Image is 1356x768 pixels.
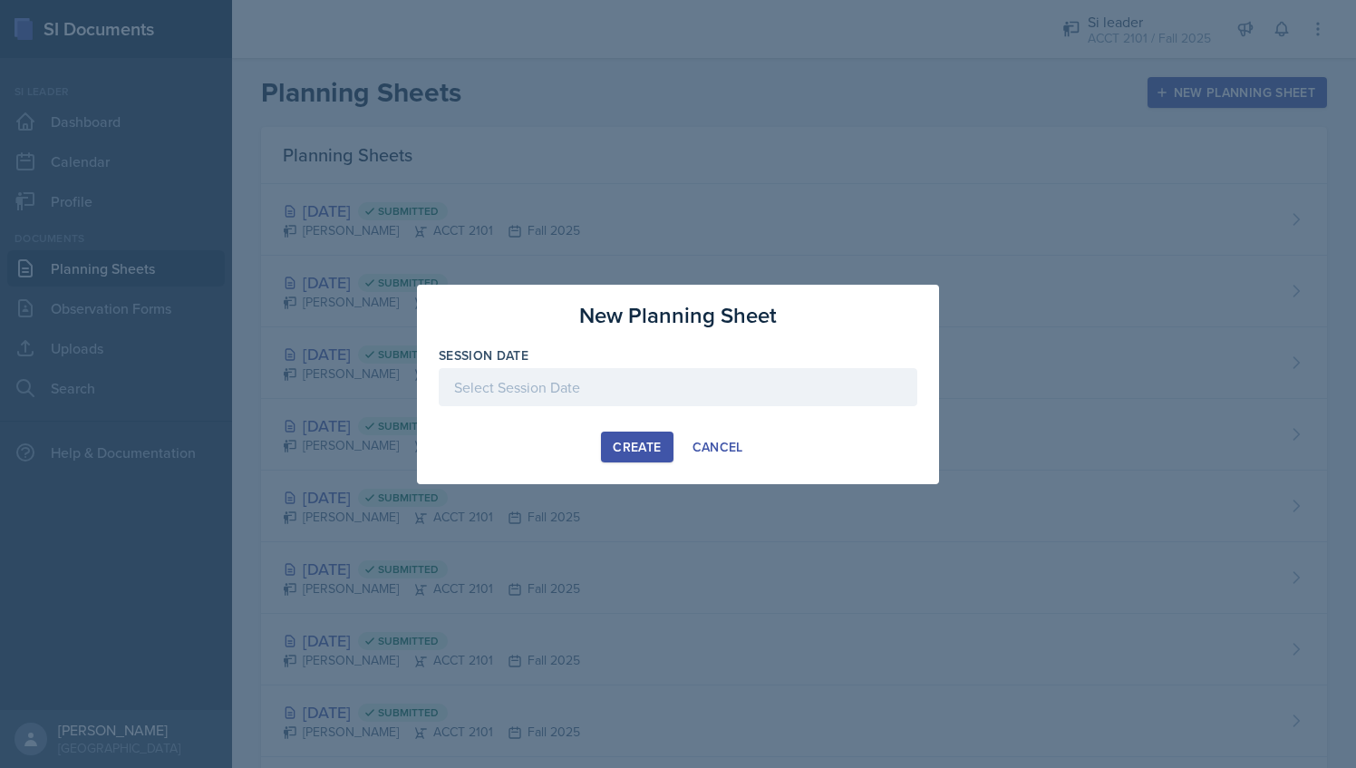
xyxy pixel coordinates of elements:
[439,346,528,365] label: Session Date
[613,440,661,454] div: Create
[579,299,777,332] h3: New Planning Sheet
[693,440,743,454] div: Cancel
[601,432,673,462] button: Create
[681,432,755,462] button: Cancel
